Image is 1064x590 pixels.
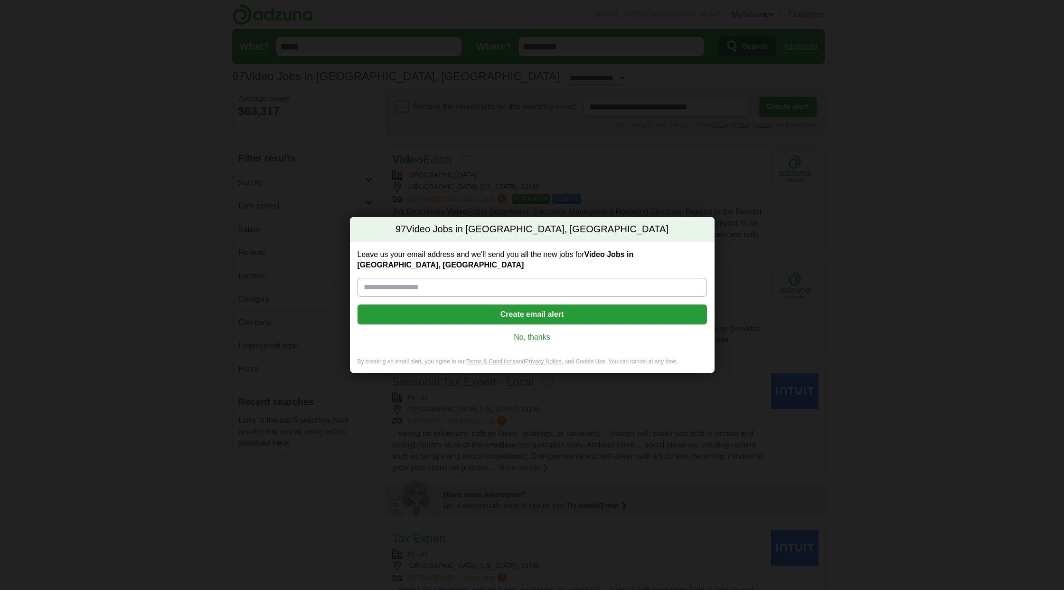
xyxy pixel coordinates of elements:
[395,223,406,236] span: 97
[350,217,715,242] h2: Video Jobs in [GEOGRAPHIC_DATA], [GEOGRAPHIC_DATA]
[365,332,699,343] a: No, thanks
[358,305,707,324] button: Create email alert
[350,358,715,373] div: By creating an email alert, you agree to our and , and Cookie Use. You can cancel at any time.
[466,358,516,365] a: Terms & Conditions
[358,250,634,269] strong: Video Jobs in [GEOGRAPHIC_DATA], [GEOGRAPHIC_DATA]
[525,358,562,365] a: Privacy Notice
[358,249,707,270] label: Leave us your email address and we'll send you all the new jobs for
